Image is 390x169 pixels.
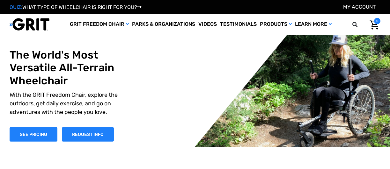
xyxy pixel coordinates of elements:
[10,91,118,116] p: With the GRIT Freedom Chair, explore the outdoors, get daily exercise, and go on adventures with ...
[10,48,118,87] h1: The World's Most Versatile All-Terrain Wheelchair
[370,20,379,30] img: Cart
[10,18,49,31] img: GRIT All-Terrain Wheelchair and Mobility Equipment
[258,14,293,35] a: Products
[197,14,218,35] a: Videos
[62,127,114,142] a: Slide number 1, Request Information
[355,18,365,31] input: Search
[365,18,380,31] a: Cart with 0 items
[68,14,130,35] a: GRIT Freedom Chair
[343,4,376,10] a: Account
[10,127,57,142] a: Shop Now
[293,14,333,35] a: Learn More
[10,4,22,10] span: QUIZ:
[374,18,380,24] span: 0
[130,14,197,35] a: Parks & Organizations
[10,4,142,10] a: QUIZ:WHAT TYPE OF WHEELCHAIR IS RIGHT FOR YOU?
[218,14,258,35] a: Testimonials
